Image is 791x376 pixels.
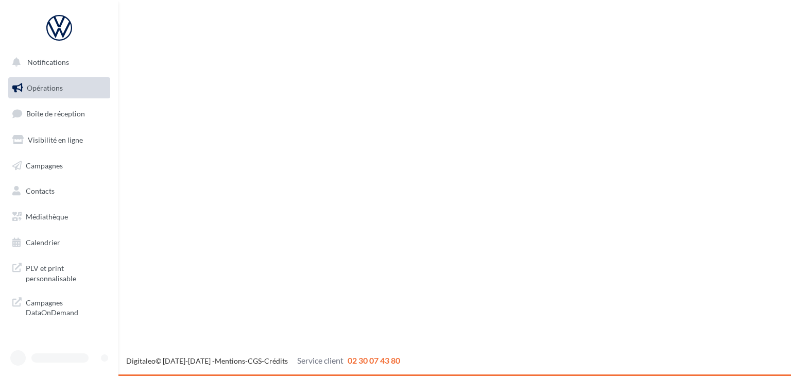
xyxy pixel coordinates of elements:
[6,77,112,99] a: Opérations
[27,58,69,66] span: Notifications
[26,296,106,318] span: Campagnes DataOnDemand
[6,206,112,228] a: Médiathèque
[26,261,106,283] span: PLV et print personnalisable
[28,135,83,144] span: Visibilité en ligne
[248,356,262,365] a: CGS
[215,356,245,365] a: Mentions
[297,355,343,365] span: Service client
[26,161,63,169] span: Campagnes
[6,180,112,202] a: Contacts
[26,212,68,221] span: Médiathèque
[348,355,400,365] span: 02 30 07 43 80
[26,238,60,247] span: Calendrier
[6,129,112,151] a: Visibilité en ligne
[264,356,288,365] a: Crédits
[26,186,55,195] span: Contacts
[6,102,112,125] a: Boîte de réception
[6,232,112,253] a: Calendrier
[6,155,112,177] a: Campagnes
[27,83,63,92] span: Opérations
[6,52,108,73] button: Notifications
[6,257,112,287] a: PLV et print personnalisable
[6,292,112,322] a: Campagnes DataOnDemand
[26,109,85,118] span: Boîte de réception
[126,356,156,365] a: Digitaleo
[126,356,400,365] span: © [DATE]-[DATE] - - -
